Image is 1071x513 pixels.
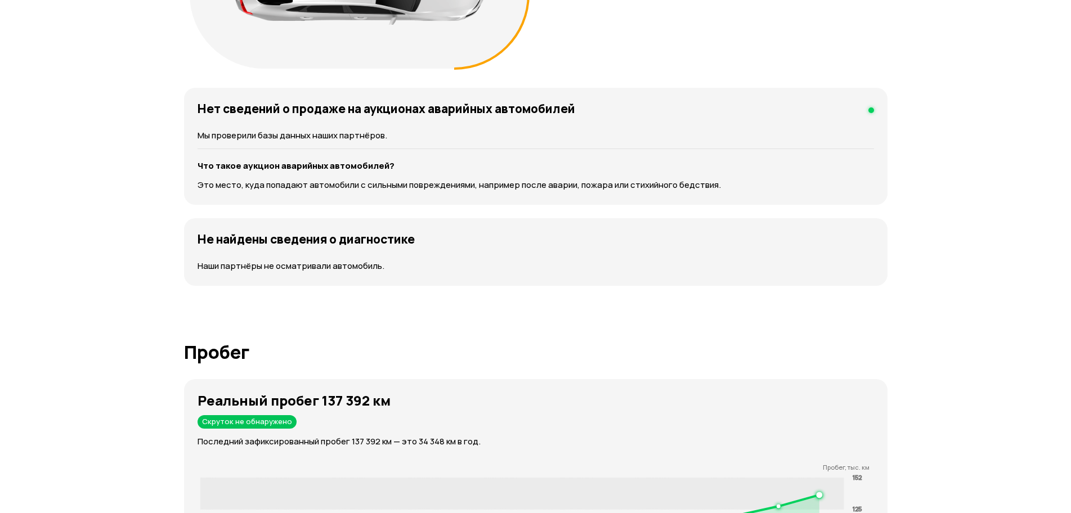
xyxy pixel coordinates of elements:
[198,415,297,429] div: Скруток не обнаружено
[198,160,395,172] strong: Что такое аукцион аварийных автомобилей?
[198,463,870,471] p: Пробег, тыс. км
[198,129,874,142] p: Мы проверили базы данных наших партнёров.
[198,435,888,448] p: Последний зафиксированный пробег 137 392 км — это 34 348 км в год.
[198,391,391,409] strong: Реальный пробег 137 392 км
[198,260,874,272] p: Наши партнёры не осматривали автомобиль.
[198,101,575,116] h4: Нет сведений о продаже на аукционах аварийных автомобилей
[198,232,415,246] h4: Не найдены сведения о диагностике
[198,179,874,191] p: Это место, куда попадают автомобили с сильными повреждениями, например после аварии, пожара или с...
[853,473,862,481] tspan: 152
[853,505,862,513] tspan: 125
[184,342,888,362] h1: Пробег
